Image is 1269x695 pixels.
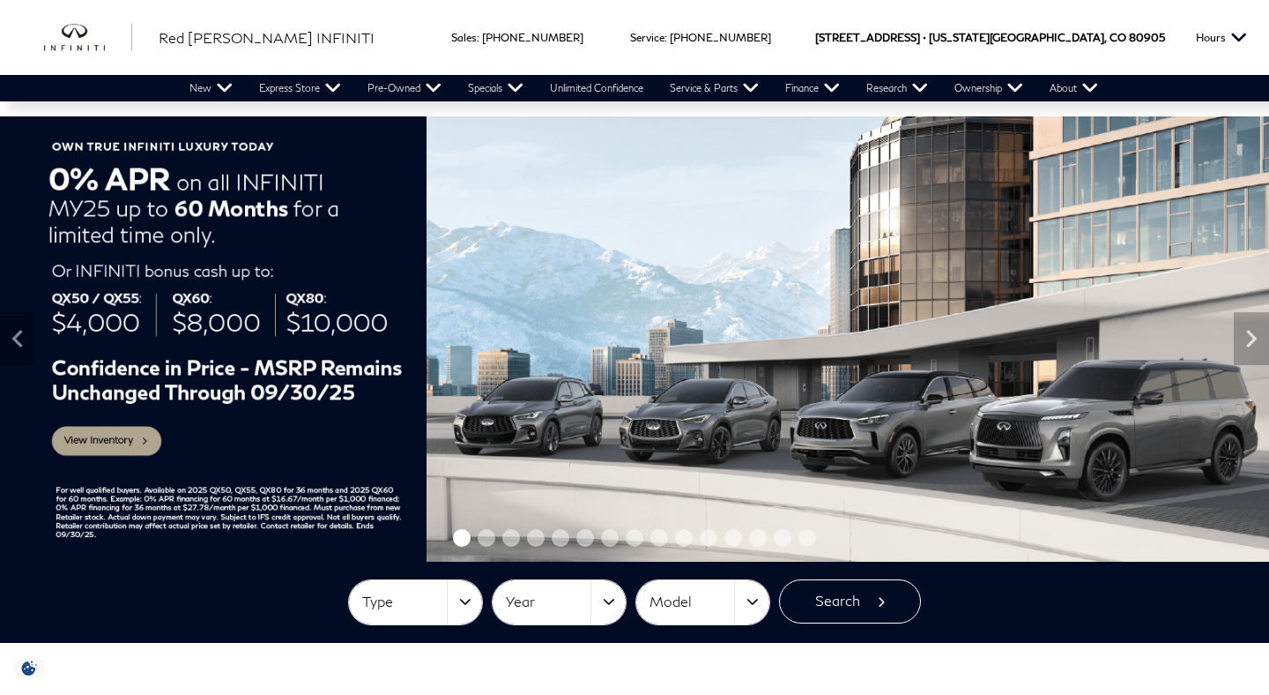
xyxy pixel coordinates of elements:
[853,75,941,101] a: Research
[159,27,375,49] a: Red [PERSON_NAME] INFINITI
[649,587,734,617] span: Model
[176,75,246,101] a: New
[772,75,853,101] a: Finance
[941,75,1036,101] a: Ownership
[779,579,921,624] button: Search
[724,529,742,547] span: Go to slide 12
[657,75,772,101] a: Service & Parts
[1036,75,1111,101] a: About
[700,529,717,547] span: Go to slide 11
[601,529,619,547] span: Go to slide 7
[453,529,471,547] span: Go to slide 1
[749,529,767,547] span: Go to slide 13
[455,75,537,101] a: Specials
[502,529,520,547] span: Go to slide 3
[354,75,455,101] a: Pre-Owned
[675,529,693,547] span: Go to slide 10
[477,31,479,44] span: :
[9,659,49,677] img: Opt-Out Icon
[44,24,132,52] img: INFINITI
[774,529,791,547] span: Go to slide 14
[451,31,477,44] span: Sales
[9,659,49,677] section: Click to Open Cookie Consent Modal
[1234,312,1269,365] div: Next
[626,529,643,547] span: Go to slide 8
[482,31,583,44] a: [PHONE_NUMBER]
[552,529,569,547] span: Go to slide 5
[506,587,590,617] span: Year
[630,31,664,44] span: Service
[478,529,495,547] span: Go to slide 2
[159,29,375,46] span: Red [PERSON_NAME] INFINITI
[650,529,668,547] span: Go to slide 9
[362,587,447,617] span: Type
[664,31,667,44] span: :
[815,31,1165,44] a: [STREET_ADDRESS] • [US_STATE][GEOGRAPHIC_DATA], CO 80905
[670,31,771,44] a: [PHONE_NUMBER]
[246,75,354,101] a: Express Store
[537,75,657,101] a: Unlimited Confidence
[349,580,482,624] button: Type
[493,580,626,624] button: Year
[44,24,132,52] a: infiniti
[636,580,769,624] button: Model
[576,529,594,547] span: Go to slide 6
[527,529,545,547] span: Go to slide 4
[176,75,1111,101] nav: Main Navigation
[798,529,816,547] span: Go to slide 15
